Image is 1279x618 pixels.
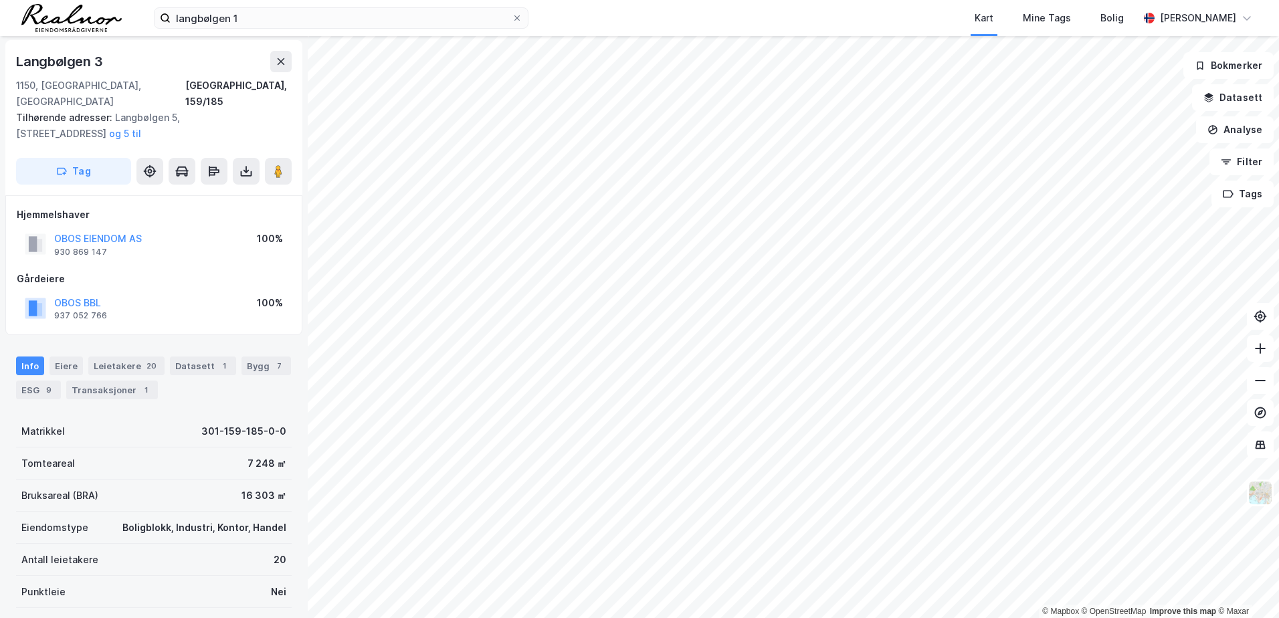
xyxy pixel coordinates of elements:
div: 937 052 766 [54,310,107,321]
button: Tag [16,158,131,185]
div: Nei [271,584,286,600]
div: 930 869 147 [54,247,107,257]
div: Eiendomstype [21,520,88,536]
div: [GEOGRAPHIC_DATA], 159/185 [185,78,292,110]
div: Leietakere [88,356,165,375]
button: Tags [1211,181,1274,207]
div: 7 248 ㎡ [248,455,286,472]
img: Z [1248,480,1273,506]
div: Punktleie [21,584,66,600]
div: 1150, [GEOGRAPHIC_DATA], [GEOGRAPHIC_DATA] [16,78,185,110]
a: Mapbox [1042,607,1079,616]
div: Langbølgen 5, [STREET_ADDRESS] [16,110,281,142]
div: Matrikkel [21,423,65,439]
div: 100% [257,295,283,311]
div: ESG [16,381,61,399]
div: Gårdeiere [17,271,291,287]
div: Boligblokk, Industri, Kontor, Handel [122,520,286,536]
div: Bruksareal (BRA) [21,488,98,504]
button: Filter [1209,148,1274,175]
span: Tilhørende adresser: [16,112,115,123]
div: Hjemmelshaver [17,207,291,223]
div: Kart [975,10,993,26]
div: Tomteareal [21,455,75,472]
div: 100% [257,231,283,247]
img: realnor-logo.934646d98de889bb5806.png [21,4,122,32]
div: 7 [272,359,286,373]
input: Søk på adresse, matrikkel, gårdeiere, leietakere eller personer [171,8,512,28]
button: Analyse [1196,116,1274,143]
div: Kontrollprogram for chat [1212,554,1279,618]
div: 1 [217,359,231,373]
div: Antall leietakere [21,552,98,568]
div: Info [16,356,44,375]
div: Transaksjoner [66,381,158,399]
div: Bolig [1100,10,1124,26]
button: Bokmerker [1183,52,1274,79]
div: 16 303 ㎡ [241,488,286,504]
div: Bygg [241,356,291,375]
div: Eiere [50,356,83,375]
div: Datasett [170,356,236,375]
div: 1 [139,383,153,397]
div: 9 [42,383,56,397]
div: [PERSON_NAME] [1160,10,1236,26]
div: 20 [144,359,159,373]
div: Mine Tags [1023,10,1071,26]
div: 301-159-185-0-0 [201,423,286,439]
div: Langbølgen 3 [16,51,106,72]
a: OpenStreetMap [1082,607,1147,616]
a: Improve this map [1150,607,1216,616]
button: Datasett [1192,84,1274,111]
div: 20 [274,552,286,568]
iframe: Chat Widget [1212,554,1279,618]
